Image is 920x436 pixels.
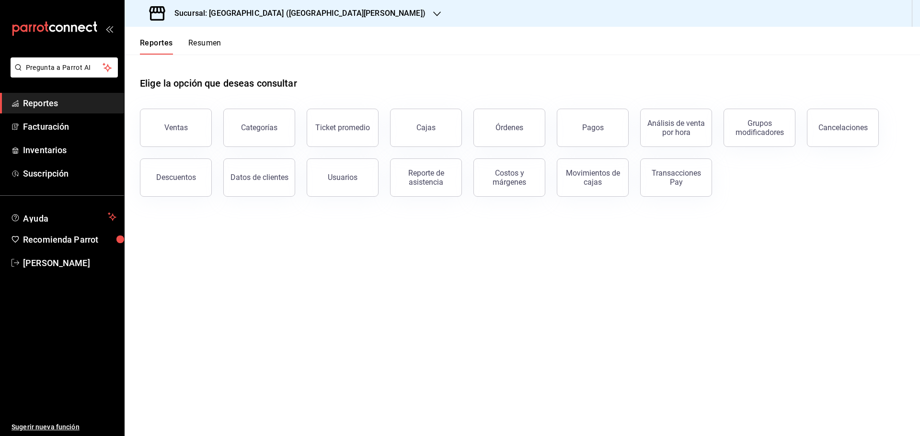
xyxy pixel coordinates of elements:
button: Cajas [390,109,462,147]
div: Ventas [164,123,188,132]
button: Usuarios [307,158,379,197]
div: Movimientos de cajas [563,168,622,187]
h1: Elige la opción que deseas consultar [140,76,297,90]
div: Transacciones Pay [646,168,706,187]
a: Pregunta a Parrot AI [7,69,118,79]
button: Cancelaciones [807,109,879,147]
button: Pagos [557,109,629,147]
span: Ayuda [23,211,104,223]
button: Grupos modificadores [724,109,795,147]
div: Cajas [416,123,436,132]
div: Datos de clientes [230,173,288,182]
button: Categorías [223,109,295,147]
div: Pagos [582,123,604,132]
span: [PERSON_NAME] [23,257,116,269]
button: open_drawer_menu [105,25,113,33]
button: Datos de clientes [223,158,295,197]
span: Pregunta a Parrot AI [26,63,103,73]
div: Categorías [241,123,277,132]
button: Pregunta a Parrot AI [11,57,118,78]
button: Costos y márgenes [473,158,545,197]
button: Ventas [140,109,212,147]
button: Transacciones Pay [640,158,712,197]
button: Órdenes [473,109,545,147]
span: Facturación [23,120,116,133]
button: Ticket promedio [307,109,379,147]
button: Resumen [188,38,221,55]
div: Descuentos [156,173,196,182]
div: Grupos modificadores [730,119,789,137]
div: Costos y márgenes [480,168,539,187]
div: Usuarios [328,173,357,182]
div: navigation tabs [140,38,221,55]
button: Reportes [140,38,173,55]
h3: Sucursal: [GEOGRAPHIC_DATA] ([GEOGRAPHIC_DATA][PERSON_NAME]) [167,8,425,19]
button: Descuentos [140,158,212,197]
span: Inventarios [23,144,116,157]
button: Análisis de venta por hora [640,109,712,147]
span: Sugerir nueva función [11,422,116,432]
div: Ticket promedio [315,123,370,132]
div: Cancelaciones [818,123,868,132]
button: Reporte de asistencia [390,158,462,197]
span: Reportes [23,97,116,110]
div: Reporte de asistencia [396,168,456,187]
span: Suscripción [23,167,116,180]
span: Recomienda Parrot [23,233,116,246]
div: Análisis de venta por hora [646,119,706,137]
div: Órdenes [495,123,523,132]
button: Movimientos de cajas [557,158,629,197]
